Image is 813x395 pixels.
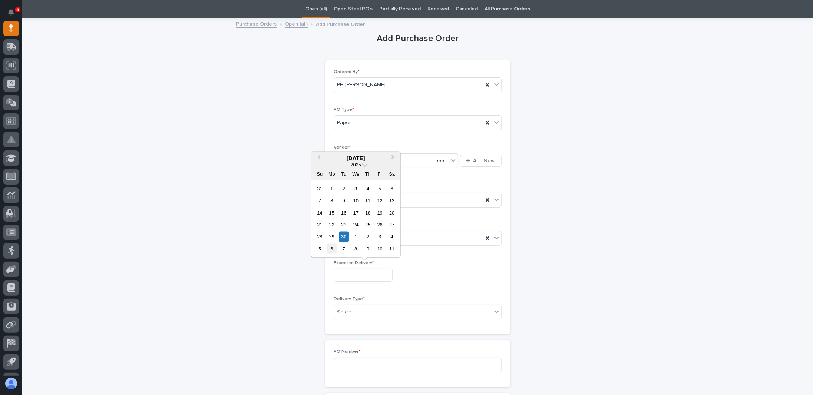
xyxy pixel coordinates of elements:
[285,19,308,28] a: Open (all)
[375,244,385,254] div: Choose Friday, October 10th, 2025
[351,244,361,254] div: Choose Wednesday, October 8th, 2025
[327,169,337,179] div: Mo
[375,196,385,206] div: Choose Friday, September 12th, 2025
[236,19,277,28] a: Purchase Orders
[375,232,385,242] div: Choose Friday, October 3rd, 2025
[484,0,530,18] a: All Purchase Orders
[363,196,373,206] div: Choose Thursday, September 11th, 2025
[363,208,373,218] div: Choose Thursday, September 18th, 2025
[315,208,325,218] div: Choose Sunday, September 14th, 2025
[375,169,385,179] div: Fr
[339,169,349,179] div: Tu
[327,220,337,230] div: Choose Monday, September 22nd, 2025
[339,244,349,254] div: Choose Tuesday, October 7th, 2025
[387,220,397,230] div: Choose Saturday, September 27th, 2025
[305,0,327,18] a: Open (all)
[351,196,361,206] div: Choose Wednesday, September 10th, 2025
[387,232,397,242] div: Choose Saturday, October 4th, 2025
[363,169,373,179] div: Th
[387,208,397,218] div: Choose Saturday, September 20th, 2025
[375,208,385,218] div: Choose Friday, September 19th, 2025
[334,107,354,112] span: PO Type
[315,183,325,193] div: Choose Sunday, August 31st, 2025
[388,152,400,164] button: Next Month
[325,33,510,44] h1: Add Purchase Order
[351,232,361,242] div: Choose Wednesday, October 1st, 2025
[316,20,365,28] p: Add Purchase Order
[315,169,325,179] div: Su
[363,220,373,230] div: Choose Thursday, September 25th, 2025
[473,157,495,164] span: Add New
[460,155,501,167] button: Add New
[327,183,337,193] div: Choose Monday, September 1st, 2025
[16,7,19,12] p: 5
[315,244,325,254] div: Choose Sunday, October 5th, 2025
[351,183,361,193] div: Choose Wednesday, September 3rd, 2025
[387,196,397,206] div: Choose Saturday, September 13th, 2025
[327,232,337,242] div: Choose Monday, September 29th, 2025
[3,4,19,20] button: Notifications
[339,232,349,242] div: Choose Tuesday, September 30th, 2025
[427,0,449,18] a: Received
[351,208,361,218] div: Choose Wednesday, September 17th, 2025
[337,308,356,316] div: Select...
[334,70,360,74] span: Ordered By
[334,297,365,301] span: Delivery Type
[312,152,324,164] button: Previous Month
[456,0,478,18] a: Canceled
[375,183,385,193] div: Choose Friday, September 5th, 2025
[315,196,325,206] div: Choose Sunday, September 7th, 2025
[339,208,349,218] div: Choose Tuesday, September 16th, 2025
[387,169,397,179] div: Sa
[327,196,337,206] div: Choose Monday, September 8th, 2025
[327,244,337,254] div: Choose Monday, October 6th, 2025
[363,244,373,254] div: Choose Thursday, October 9th, 2025
[3,376,19,391] button: users-avatar
[351,169,361,179] div: We
[9,9,19,21] div: Notifications5
[337,119,351,127] span: Paper
[375,220,385,230] div: Choose Friday, September 26th, 2025
[315,220,325,230] div: Choose Sunday, September 21st, 2025
[351,220,361,230] div: Choose Wednesday, September 24th, 2025
[311,155,400,161] div: [DATE]
[387,183,397,193] div: Choose Saturday, September 6th, 2025
[334,349,361,354] span: PO Number
[314,183,398,255] div: month 2025-09
[334,0,373,18] a: Open Steel PO's
[337,81,386,89] span: PH [PERSON_NAME]
[334,145,351,150] span: Vendor
[379,0,420,18] a: Partially Received
[327,208,337,218] div: Choose Monday, September 15th, 2025
[387,244,397,254] div: Choose Saturday, October 11th, 2025
[339,183,349,193] div: Choose Tuesday, September 2nd, 2025
[339,220,349,230] div: Choose Tuesday, September 23rd, 2025
[339,196,349,206] div: Choose Tuesday, September 9th, 2025
[334,261,374,265] span: Expected Delivery
[363,232,373,242] div: Choose Thursday, October 2nd, 2025
[315,232,325,242] div: Choose Sunday, September 28th, 2025
[363,183,373,193] div: Choose Thursday, September 4th, 2025
[351,162,361,167] span: 2025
